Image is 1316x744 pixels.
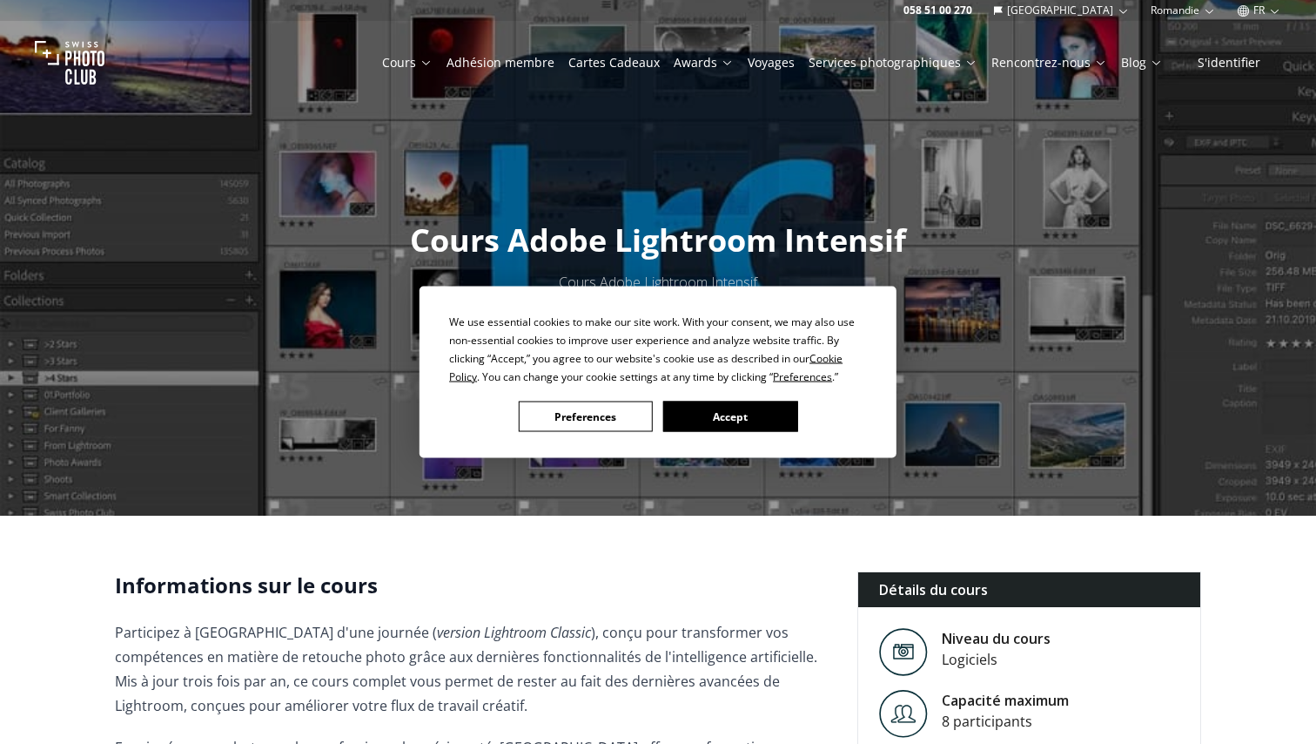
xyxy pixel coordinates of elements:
div: We use essential cookies to make our site work. With your consent, we may also use non-essential ... [449,313,867,386]
button: Preferences [519,402,653,432]
span: Preferences [773,369,832,384]
span: Cookie Policy [449,351,843,384]
div: Cookie Consent Prompt [420,287,896,458]
button: Accept [663,402,797,432]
